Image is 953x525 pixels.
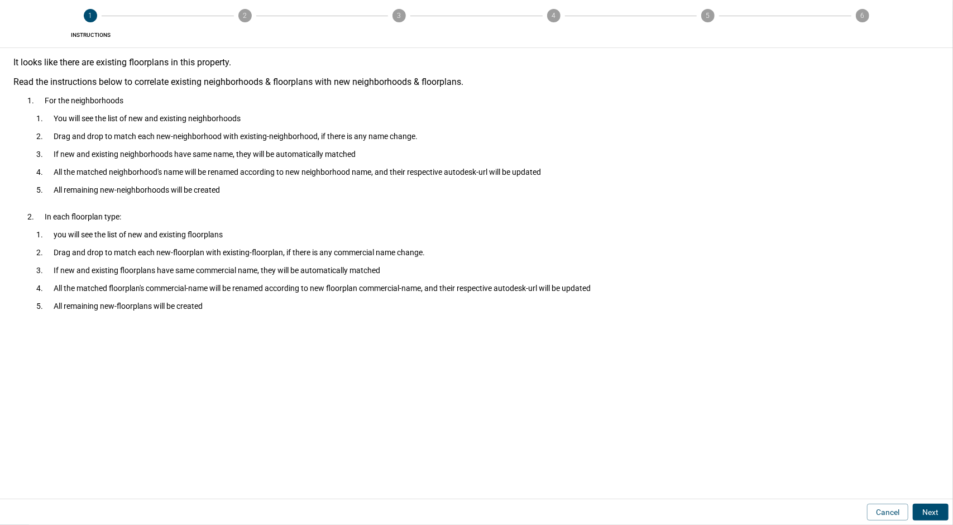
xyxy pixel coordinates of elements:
span: Validate COMMON_AREA [635,31,781,39]
li: All remaining new-floorplans will be created [45,297,931,315]
li: For the neighborhoods [36,92,940,208]
li: You will see the list of new and existing neighborhoods [45,109,931,127]
button: Next [913,504,949,521]
li: In each floorplan type: [36,208,940,324]
div: It looks like there are existing floorplans in this property. [13,57,940,68]
text: 2 [243,12,247,20]
span: [GEOGRAPHIC_DATA] [327,31,472,39]
div: Read the instructions below to correlate existing neighborhoods & floorplans with new neighborhoo... [13,77,940,87]
span: Instructions [18,31,164,39]
li: If new and existing neighborhoods have same name, they will be automatically matched [45,145,931,163]
li: All the matched floorplan's commercial-name will be renamed according to new floorplan commercial... [45,279,931,297]
text: 6 [860,12,864,20]
text: 4 [552,12,555,20]
li: Drag and drop to match each new-neighborhood with existing-neighborhood, if there is any name cha... [45,127,931,145]
li: All remaining new-neighborhoods will be created [45,181,931,199]
li: Drag and drop to match each new-floorplan with existing-floorplan, if there is any commercial nam... [45,244,931,261]
text: 3 [398,12,401,20]
button: Cancel [867,504,908,521]
text: 1 [89,12,93,20]
span: Confirm [790,31,936,39]
li: you will see the list of new and existing floorplans [45,226,931,244]
li: If new and existing floorplans have same commercial name, they will be automatically matched [45,261,931,279]
text: 5 [706,12,710,20]
span: Validate FLOORPLAN [173,31,318,39]
li: All the matched neighborhood's name will be renamed according to new neighborhood name, and their... [45,163,931,181]
span: Validate SITE [481,31,627,39]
